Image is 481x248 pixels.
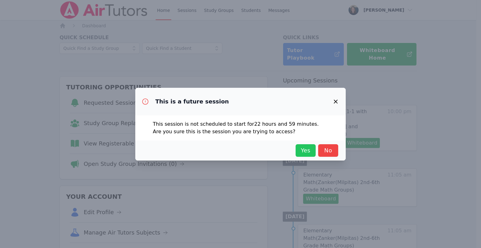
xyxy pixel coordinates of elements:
[318,144,338,157] button: No
[296,144,316,157] button: Yes
[321,146,335,155] span: No
[153,120,328,135] p: This session is not scheduled to start for 22 hours and 59 minutes . Are you sure this is the ses...
[155,98,229,105] h3: This is a future session
[299,146,313,155] span: Yes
